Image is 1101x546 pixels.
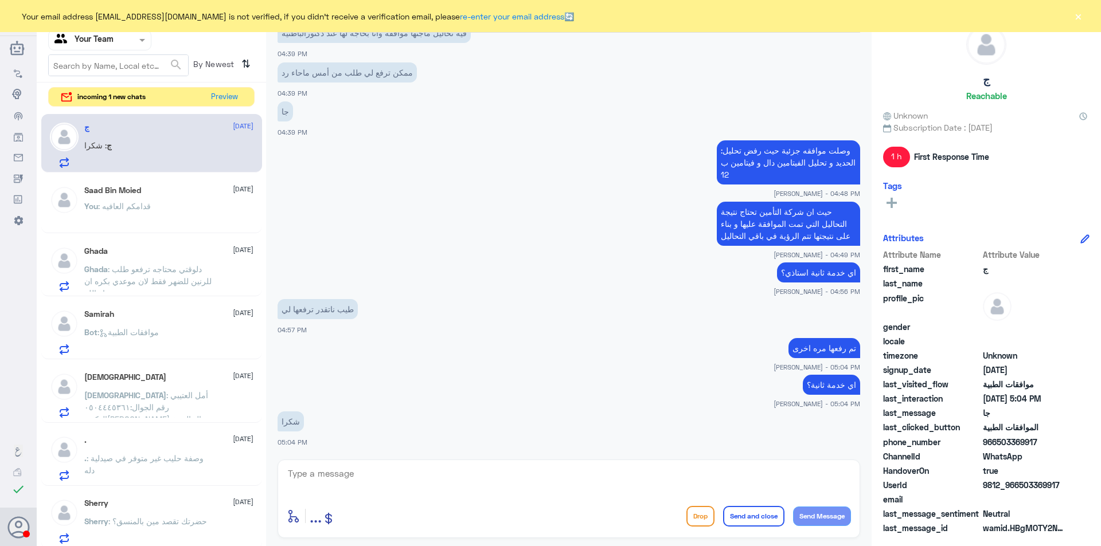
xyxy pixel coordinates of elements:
[11,482,25,496] i: check
[774,399,860,408] span: [PERSON_NAME] - 05:04 PM
[983,249,1066,261] span: Attribute Value
[1072,10,1084,22] button: ×
[278,23,471,43] p: 26/8/2025, 4:39 PM
[883,479,981,491] span: UserId
[883,121,1090,133] span: Subscription Date : [DATE]
[278,50,307,57] span: 04:39 PM
[108,516,207,526] span: : حضرتك تقصد مين بالمنسق؟
[84,264,108,274] span: Ghada
[883,321,981,333] span: gender
[84,435,87,445] h5: .
[777,262,860,282] p: 26/8/2025, 4:56 PM
[310,503,322,529] button: ...
[84,140,107,150] span: : شكرا
[206,88,243,107] button: Preview
[983,263,1066,275] span: ج
[84,309,114,319] h5: Samirah
[233,497,253,507] span: [DATE]
[278,438,307,446] span: 05:04 PM
[233,434,253,444] span: [DATE]
[983,479,1066,491] span: 9812_966503369917
[233,245,253,255] span: [DATE]
[233,308,253,318] span: [DATE]
[84,327,97,337] span: Bot
[97,327,159,337] span: : موافقات الطبية
[278,62,417,83] p: 26/8/2025, 4:39 PM
[169,58,183,72] span: search
[883,378,981,390] span: last_visited_flow
[50,309,79,338] img: defaultAdmin.png
[788,338,860,358] p: 26/8/2025, 5:04 PM
[983,421,1066,433] span: الموافقات الطبية
[883,147,910,167] span: 1 h
[233,121,253,131] span: [DATE]
[983,349,1066,362] span: Unknown
[233,184,253,194] span: [DATE]
[967,25,1006,64] img: defaultAdmin.png
[278,326,307,333] span: 04:57 PM
[883,249,981,261] span: Attribute Name
[84,372,166,382] h5: سبحان الله
[84,516,108,526] span: Sherry
[84,390,166,400] span: [DEMOGRAPHIC_DATA]
[883,493,981,505] span: email
[883,522,981,534] span: last_message_id
[278,299,358,319] p: 26/8/2025, 4:57 PM
[169,56,183,74] button: search
[723,506,784,527] button: Send and close
[983,465,1066,477] span: true
[50,498,79,527] img: defaultAdmin.png
[883,508,981,520] span: last_message_sentiment
[189,54,237,77] span: By Newest
[22,10,574,22] span: Your email address [EMAIL_ADDRESS][DOMAIN_NAME] is not verified, if you didn't receive a verifica...
[50,435,79,464] img: defaultAdmin.png
[278,89,307,97] span: 04:39 PM
[278,411,304,431] p: 26/8/2025, 5:04 PM
[883,421,981,433] span: last_clicked_button
[983,321,1066,333] span: null
[883,450,981,462] span: ChannelId
[460,11,564,21] a: re-enter your email address
[983,292,1012,321] img: defaultAdmin.png
[983,407,1066,419] span: جا
[84,186,141,195] h5: Saad Bin Moied
[883,465,981,477] span: HandoverOn
[883,407,981,419] span: last_message
[883,392,981,404] span: last_interaction
[883,233,924,243] h6: Attributes
[983,508,1066,520] span: 0
[803,375,860,395] p: 26/8/2025, 5:04 PM
[914,151,989,163] span: First Response Time
[98,201,151,211] span: : قدامكم العافيه
[774,188,860,198] span: [PERSON_NAME] - 04:48 PM
[686,506,715,527] button: Drop
[883,292,981,319] span: profile_pic
[883,109,928,121] span: Unknown
[983,493,1066,505] span: null
[50,372,79,401] img: defaultAdmin.png
[883,263,981,275] span: first_name
[50,186,79,214] img: defaultAdmin.png
[107,140,112,150] span: ج
[793,506,851,526] button: Send Message
[50,123,79,151] img: defaultAdmin.png
[883,349,981,362] span: timezone
[983,335,1066,347] span: null
[983,364,1066,376] span: 2025-08-25T18:25:27.487Z
[883,436,981,448] span: phone_number
[84,123,89,132] h5: ج
[717,202,860,246] p: 26/8/2025, 4:49 PM
[77,92,146,102] span: incoming 1 new chats
[50,246,79,275] img: defaultAdmin.png
[233,371,253,381] span: [DATE]
[84,201,98,211] span: You
[883,364,981,376] span: signup_date
[774,286,860,296] span: [PERSON_NAME] - 04:56 PM
[84,453,87,463] span: .
[84,453,204,475] span: : وصفة حليب غير متوفر في صيدلية دله
[966,91,1007,101] h6: Reachable
[774,362,860,372] span: [PERSON_NAME] - 05:04 PM
[983,436,1066,448] span: 966503369917
[883,277,981,289] span: last_name
[84,246,108,256] h5: Ghada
